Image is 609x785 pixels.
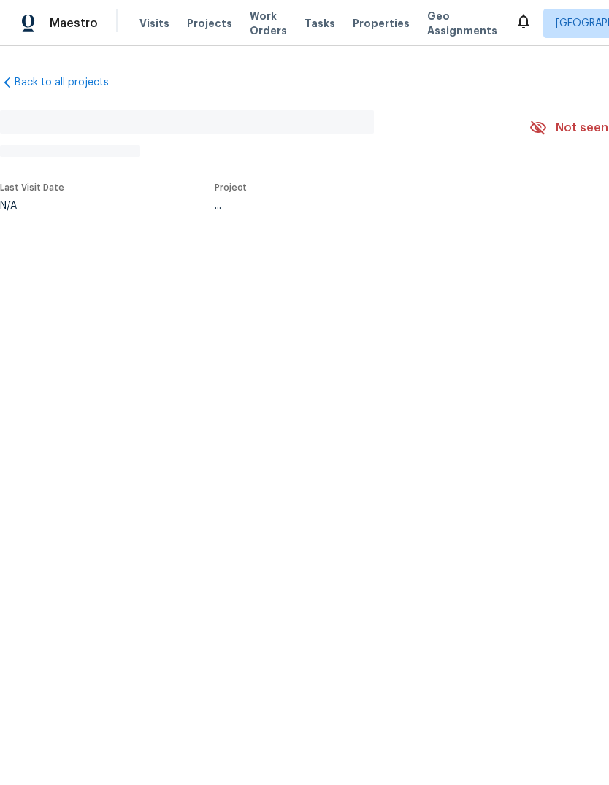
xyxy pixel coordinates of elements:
[353,16,410,31] span: Properties
[50,16,98,31] span: Maestro
[187,16,232,31] span: Projects
[427,9,497,38] span: Geo Assignments
[139,16,169,31] span: Visits
[304,18,335,28] span: Tasks
[215,201,495,211] div: ...
[215,183,247,192] span: Project
[250,9,287,38] span: Work Orders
